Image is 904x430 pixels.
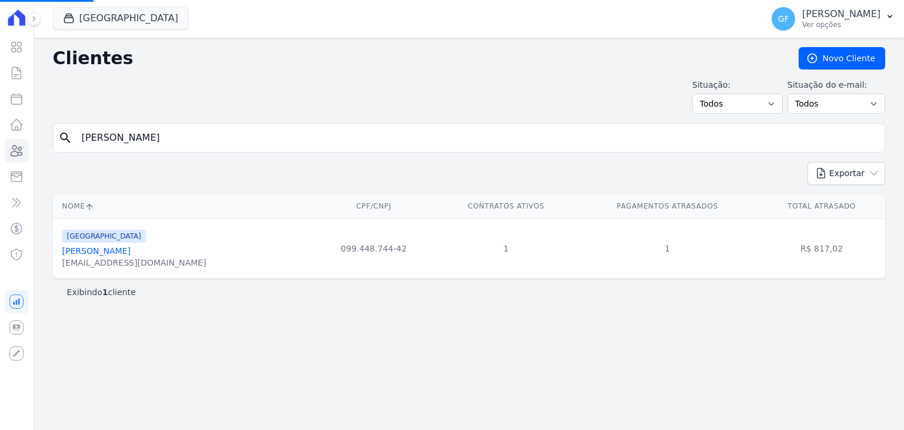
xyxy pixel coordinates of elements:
[312,194,436,219] th: CPF/CNPJ
[62,257,207,269] div: [EMAIL_ADDRESS][DOMAIN_NAME]
[758,219,885,278] td: R$ 817,02
[799,47,885,70] a: Novo Cliente
[758,194,885,219] th: Total Atrasado
[436,219,577,278] td: 1
[102,287,108,297] b: 1
[436,194,577,219] th: Contratos Ativos
[577,219,758,278] td: 1
[807,162,885,185] button: Exportar
[802,20,880,29] p: Ver opções
[58,131,72,145] i: search
[67,286,136,298] p: Exibindo cliente
[62,246,131,256] a: [PERSON_NAME]
[778,15,789,23] span: GF
[53,7,188,29] button: [GEOGRAPHIC_DATA]
[53,48,780,69] h2: Clientes
[312,219,436,278] td: 099.448.744-42
[75,126,880,150] input: Buscar por nome, CPF ou e-mail
[62,230,146,243] span: [GEOGRAPHIC_DATA]
[53,194,313,219] th: Nome
[692,79,783,91] label: Situação:
[577,194,758,219] th: Pagamentos Atrasados
[762,2,904,35] button: GF [PERSON_NAME] Ver opções
[802,8,880,20] p: [PERSON_NAME]
[787,79,885,91] label: Situação do e-mail:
